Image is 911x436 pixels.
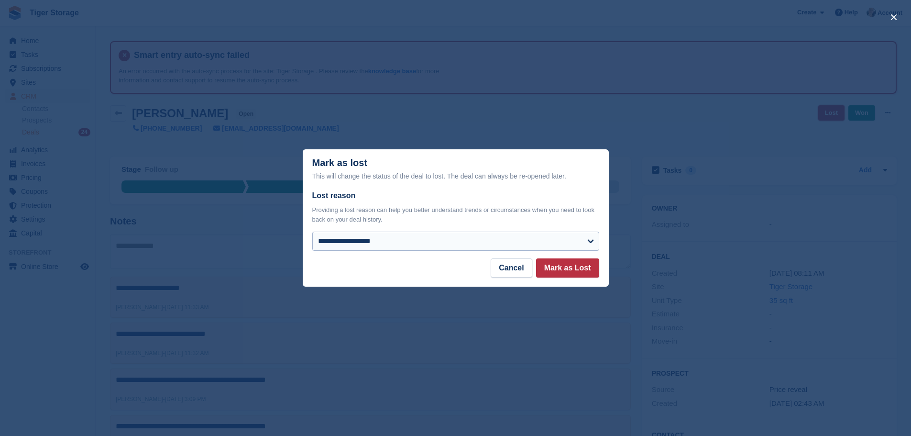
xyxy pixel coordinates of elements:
button: Cancel [491,258,532,278]
div: Mark as lost [312,157,599,182]
p: Providing a lost reason can help you better understand trends or circumstances when you need to l... [312,205,599,224]
button: close [886,10,901,25]
label: Lost reason [312,190,599,201]
div: This will change the status of the deal to lost. The deal can always be re-opened later. [312,170,599,182]
button: Mark as Lost [536,258,599,278]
